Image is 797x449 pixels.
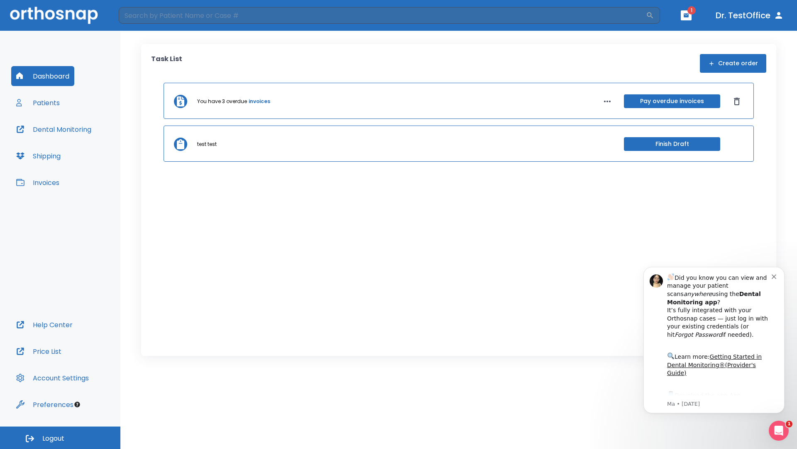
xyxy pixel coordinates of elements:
[11,119,96,139] button: Dental Monitoring
[73,401,81,408] div: Tooltip anchor
[769,421,789,441] iframe: Intercom live chat
[11,146,66,166] button: Shipping
[786,421,792,427] span: 1
[197,141,217,148] p: test test
[249,98,270,105] a: invoices
[687,6,696,15] span: 1
[624,94,720,108] button: Pay overdue invoices
[11,66,74,86] button: Dashboard
[11,315,78,335] button: Help Center
[11,395,78,414] button: Preferences
[36,136,141,178] div: Download the app: | ​ Let us know if you need help getting started!
[119,7,646,24] input: Search by Patient Name or Case #
[11,368,94,388] button: Account Settings
[36,146,141,153] p: Message from Ma, sent 2w ago
[151,54,182,73] p: Task List
[197,98,247,105] p: You have 3 overdue
[631,254,797,427] iframe: Intercom notifications message
[42,434,64,443] span: Logout
[11,173,64,192] button: Invoices
[10,7,98,24] img: Orthosnap
[624,137,720,151] button: Finish Draft
[700,54,766,73] button: Create order
[11,93,65,113] button: Patients
[712,8,787,23] button: Dr. TestOffice
[730,95,743,108] button: Dismiss
[36,138,110,153] a: App Store
[11,341,66,361] button: Price List
[141,18,147,25] button: Dismiss notification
